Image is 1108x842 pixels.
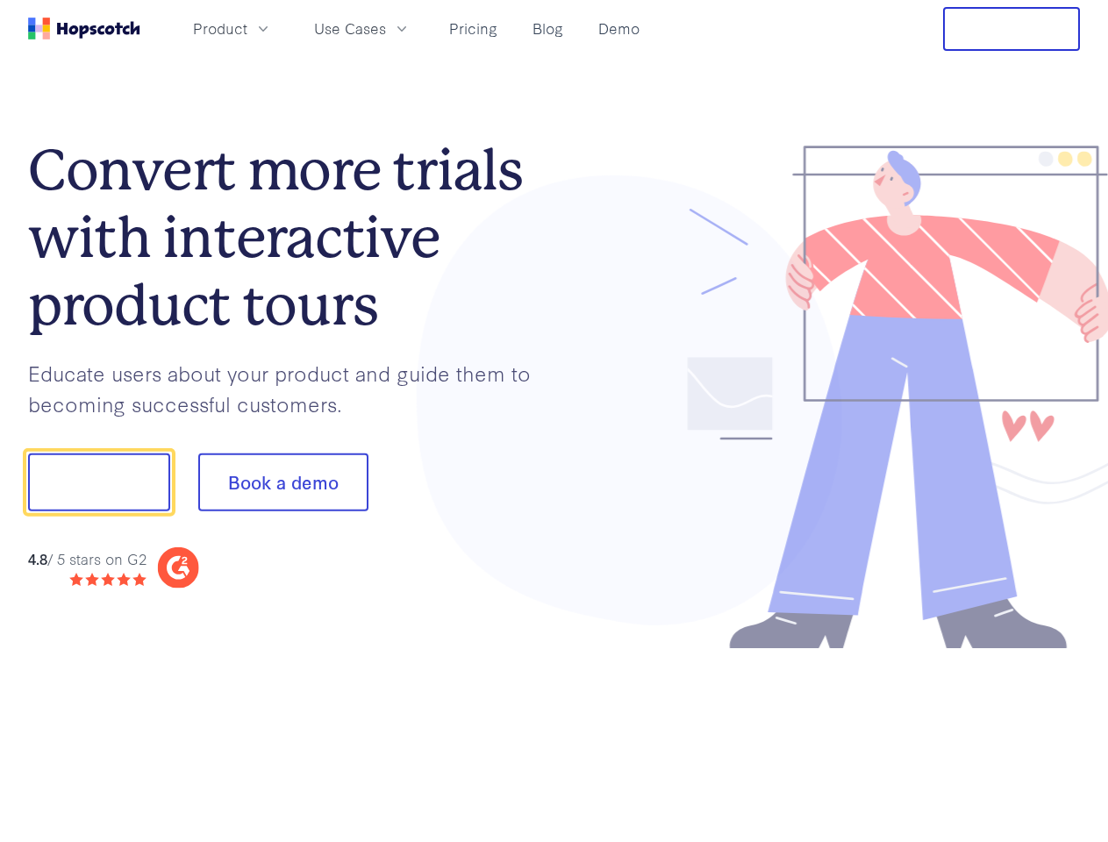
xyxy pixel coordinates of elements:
[28,547,47,567] strong: 4.8
[28,358,554,418] p: Educate users about your product and guide them to becoming successful customers.
[193,18,247,39] span: Product
[28,137,554,339] h1: Convert more trials with interactive product tours
[943,7,1080,51] button: Free Trial
[28,453,170,511] button: Show me!
[314,18,386,39] span: Use Cases
[591,14,647,43] a: Demo
[28,547,147,569] div: / 5 stars on G2
[442,14,504,43] a: Pricing
[304,14,421,43] button: Use Cases
[198,453,368,511] button: Book a demo
[525,14,570,43] a: Blog
[28,18,140,39] a: Home
[182,14,282,43] button: Product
